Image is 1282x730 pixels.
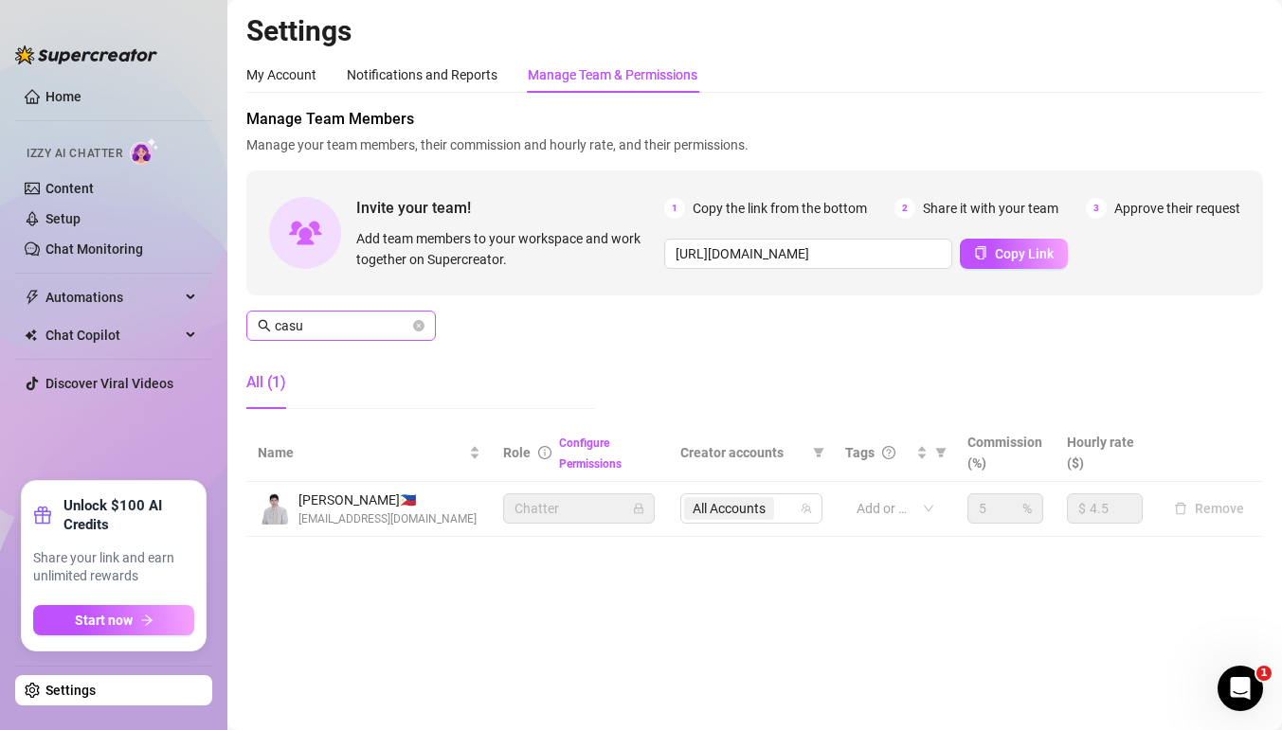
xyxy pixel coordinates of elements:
[130,137,159,165] img: AI Chatter
[140,614,153,627] span: arrow-right
[246,13,1263,49] h2: Settings
[15,45,157,64] img: logo-BBDzfeDw.svg
[515,494,643,523] span: Chatter
[45,241,143,257] a: Chat Monitoring
[45,89,81,104] a: Home
[528,64,697,85] div: Manage Team & Permissions
[45,211,81,226] a: Setup
[246,134,1263,155] span: Manage your team members, their commission and hourly rate, and their permissions.
[995,246,1054,261] span: Copy Link
[45,683,96,698] a: Settings
[684,497,774,520] span: All Accounts
[1114,198,1240,219] span: Approve their request
[63,496,194,534] strong: Unlock $100 AI Credits
[45,181,94,196] a: Content
[845,442,875,463] span: Tags
[538,446,551,459] span: info-circle
[809,438,828,467] span: filter
[633,503,644,514] span: lock
[246,424,492,482] th: Name
[45,282,180,312] span: Automations
[956,424,1056,482] th: Commission (%)
[45,376,173,391] a: Discover Viral Videos
[882,446,895,459] span: question-circle
[347,64,497,85] div: Notifications and Reports
[45,320,180,350] span: Chat Copilot
[894,198,915,219] span: 2
[1256,666,1272,681] span: 1
[960,239,1068,269] button: Copy Link
[33,506,52,525] span: gift
[935,447,947,458] span: filter
[974,246,987,259] span: copy
[413,320,424,331] button: close-circle
[356,228,657,270] span: Add team members to your workspace and work together on Supercreator.
[298,490,477,510] span: [PERSON_NAME] 🇵🇭
[25,290,40,305] span: thunderbolt
[25,329,37,342] img: Chat Copilot
[246,64,316,85] div: My Account
[693,198,867,219] span: Copy the link from the bottom
[1056,424,1155,482] th: Hourly rate ($)
[931,438,950,467] span: filter
[258,442,465,463] span: Name
[259,493,290,525] img: Paul Andrei Casupanan
[246,371,286,394] div: All (1)
[664,198,685,219] span: 1
[275,315,409,336] input: Search members
[75,613,133,628] span: Start now
[1086,198,1107,219] span: 3
[923,198,1058,219] span: Share it with your team
[356,196,664,220] span: Invite your team!
[298,510,477,528] span: [EMAIL_ADDRESS][DOMAIN_NAME]
[503,445,531,460] span: Role
[246,108,1263,131] span: Manage Team Members
[27,145,122,163] span: Izzy AI Chatter
[33,605,194,635] button: Start nowarrow-right
[813,447,824,458] span: filter
[258,319,271,332] span: search
[1218,666,1263,711] iframe: Intercom live chat
[693,498,766,519] span: All Accounts
[559,436,622,471] a: Configure Permissions
[801,503,812,514] span: team
[680,442,805,463] span: Creator accounts
[33,549,194,586] span: Share your link and earn unlimited rewards
[1166,497,1252,520] button: Remove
